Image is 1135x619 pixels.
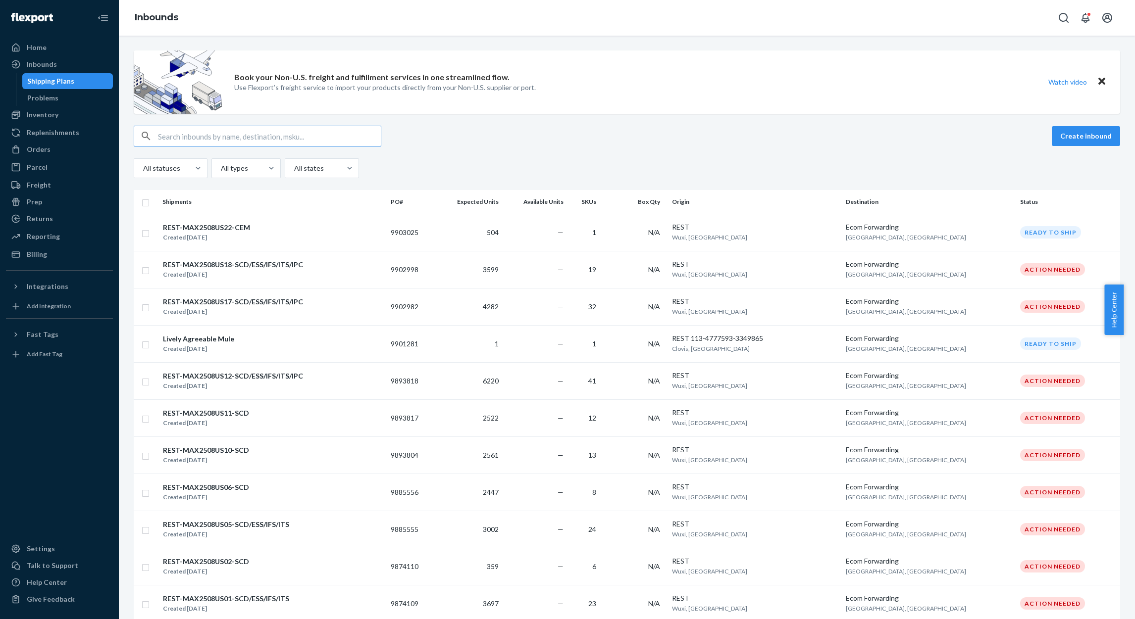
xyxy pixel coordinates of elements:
[1052,126,1120,146] button: Create inbound
[6,56,113,72] a: Inbounds
[27,232,60,241] div: Reporting
[387,399,435,436] td: 9893817
[1020,449,1085,461] div: Action Needed
[387,325,435,362] td: 9901281
[163,445,249,455] div: REST-MAX2508US10-SCD
[592,488,596,496] span: 8
[1020,412,1085,424] div: Action Needed
[648,599,660,608] span: N/A
[846,556,1012,566] div: Ecom Forwarding
[387,548,435,585] td: 9874110
[495,339,499,348] span: 1
[27,43,47,52] div: Home
[588,265,596,274] span: 19
[163,297,303,307] div: REST-MAX2508US17-SCD/ESS/IFS/ITS/IPC
[483,599,499,608] span: 3697
[387,190,435,214] th: PO#
[558,414,564,422] span: —
[842,190,1016,214] th: Destination
[672,593,838,603] div: REST
[846,593,1012,603] div: Ecom Forwarding
[158,126,381,146] input: Search inbounds by name, destination, msku...
[163,604,289,614] div: Created [DATE]
[163,529,289,539] div: Created [DATE]
[6,246,113,262] a: Billing
[22,73,113,89] a: Shipping Plans
[648,525,660,533] span: N/A
[846,568,966,575] span: [GEOGRAPHIC_DATA], [GEOGRAPHIC_DATA]
[6,229,113,244] a: Reporting
[672,371,838,381] div: REST
[27,76,74,86] div: Shipping Plans
[1054,8,1074,28] button: Open Search Box
[27,577,67,587] div: Help Center
[558,488,564,496] span: —
[846,308,966,315] span: [GEOGRAPHIC_DATA], [GEOGRAPHIC_DATA]
[163,492,249,502] div: Created [DATE]
[1042,75,1093,89] button: Watch video
[387,214,435,251] td: 9903025
[846,222,1012,232] div: Ecom Forwarding
[588,377,596,385] span: 41
[846,482,1012,492] div: Ecom Forwarding
[27,594,75,604] div: Give Feedback
[293,163,294,173] input: All states
[163,381,303,391] div: Created [DATE]
[163,260,303,270] div: REST-MAX2508US18-SCD/ESS/IFS/ITS/IPC
[6,159,113,175] a: Parcel
[672,519,838,529] div: REST
[163,270,303,280] div: Created [DATE]
[672,382,747,389] span: Wuxi, [GEOGRAPHIC_DATA]
[483,302,499,311] span: 4282
[672,493,747,501] span: Wuxi, [GEOGRAPHIC_DATA]
[846,382,966,389] span: [GEOGRAPHIC_DATA], [GEOGRAPHIC_DATA]
[672,482,838,492] div: REST
[592,562,596,571] span: 6
[846,296,1012,306] div: Ecom Forwarding
[846,493,966,501] span: [GEOGRAPHIC_DATA], [GEOGRAPHIC_DATA]
[1020,560,1085,572] div: Action Needed
[234,72,510,83] p: Book your Non-U.S. freight and fulfillment services in one streamlined flow.
[483,525,499,533] span: 3002
[163,344,234,354] div: Created [DATE]
[163,223,250,233] div: REST-MAX2508US22-CEM
[592,339,596,348] span: 1
[672,333,838,343] div: REST 113-4777593-3349865
[163,567,249,576] div: Created [DATE]
[846,408,1012,418] div: Ecom Forwarding
[387,436,435,474] td: 9893804
[27,561,78,571] div: Talk to Support
[588,451,596,459] span: 13
[648,562,660,571] span: N/A
[483,488,499,496] span: 2447
[158,190,387,214] th: Shipments
[672,556,838,566] div: REST
[1020,300,1085,313] div: Action Needed
[1020,263,1085,276] div: Action Needed
[163,307,303,317] div: Created [DATE]
[135,12,178,23] a: Inbounds
[27,59,57,69] div: Inbounds
[672,271,747,278] span: Wuxi, [GEOGRAPHIC_DATA]
[558,562,564,571] span: —
[1020,486,1085,498] div: Action Needed
[1104,285,1124,335] button: Help Center
[558,265,564,274] span: —
[846,333,1012,343] div: Ecom Forwarding
[648,488,660,496] span: N/A
[846,456,966,464] span: [GEOGRAPHIC_DATA], [GEOGRAPHIC_DATA]
[558,339,564,348] span: —
[648,451,660,459] span: N/A
[672,456,747,464] span: Wuxi, [GEOGRAPHIC_DATA]
[27,110,58,120] div: Inventory
[1020,523,1085,535] div: Action Needed
[672,419,747,427] span: Wuxi, [GEOGRAPHIC_DATA]
[6,40,113,55] a: Home
[1076,8,1095,28] button: Open notifications
[27,544,55,554] div: Settings
[846,234,966,241] span: [GEOGRAPHIC_DATA], [GEOGRAPHIC_DATA]
[672,445,838,455] div: REST
[668,190,842,214] th: Origin
[6,558,113,573] a: Talk to Support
